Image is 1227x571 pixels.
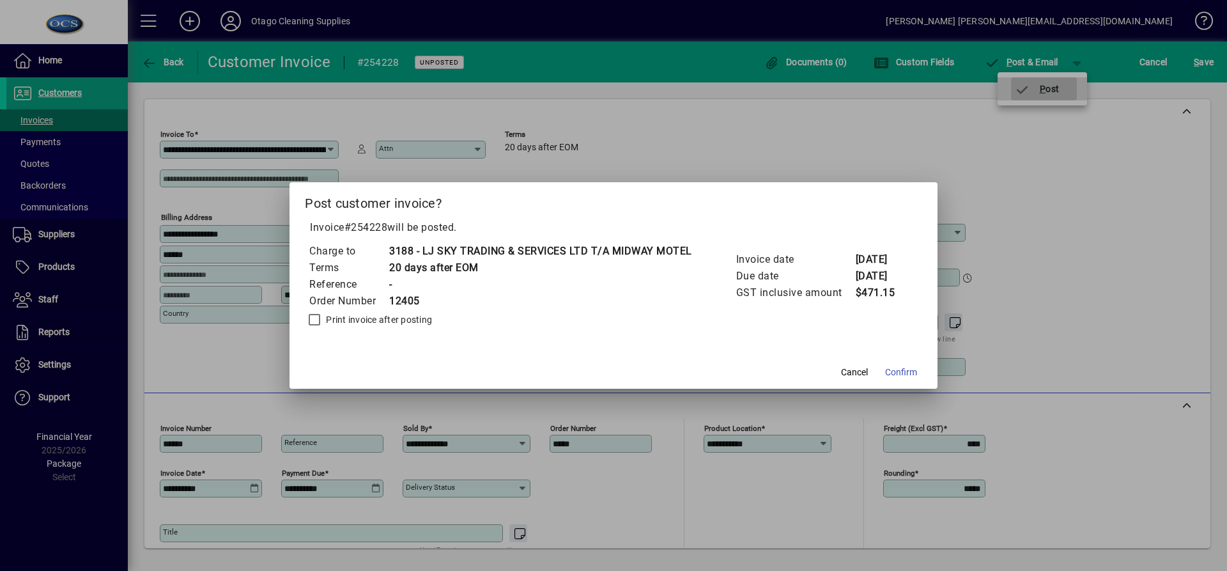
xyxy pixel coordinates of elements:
td: [DATE] [855,268,906,285]
td: 12405 [389,293,692,309]
td: Charge to [309,243,389,260]
p: Invoice will be posted . [305,220,922,235]
h2: Post customer invoice? [289,182,938,219]
td: 3188 - LJ SKY TRADING & SERVICES LTD T/A MIDWAY MOTEL [389,243,692,260]
button: Cancel [834,361,875,384]
td: $471.15 [855,285,906,301]
td: Terms [309,260,389,276]
td: Invoice date [736,251,855,268]
td: Due date [736,268,855,285]
td: Reference [309,276,389,293]
label: Print invoice after posting [323,313,432,326]
td: Order Number [309,293,389,309]
span: Cancel [841,366,868,379]
span: #254228 [344,221,388,233]
td: 20 days after EOM [389,260,692,276]
td: - [389,276,692,293]
span: Confirm [885,366,917,379]
td: GST inclusive amount [736,285,855,301]
td: [DATE] [855,251,906,268]
button: Confirm [880,361,922,384]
